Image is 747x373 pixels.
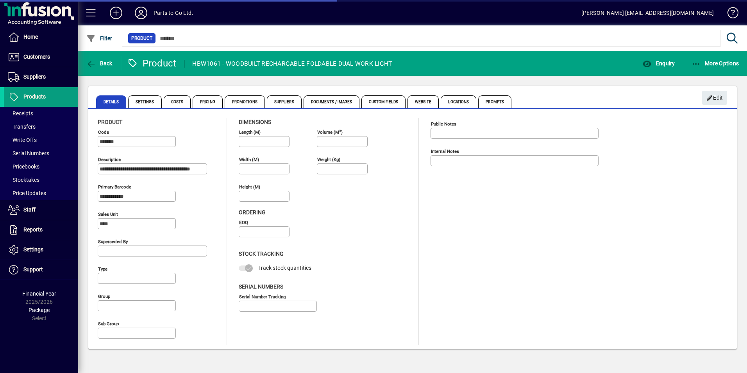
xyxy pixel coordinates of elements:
[4,47,78,67] a: Customers
[702,91,727,105] button: Edit
[8,124,36,130] span: Transfers
[98,212,118,217] mat-label: Sales unit
[690,56,741,70] button: More Options
[239,184,260,190] mat-label: Height (m)
[164,95,191,108] span: Costs
[129,6,154,20] button: Profile
[722,2,737,27] a: Knowledge Base
[431,121,456,127] mat-label: Public Notes
[78,56,121,70] app-page-header-button: Back
[4,67,78,87] a: Suppliers
[127,57,177,70] div: Product
[692,60,739,66] span: More Options
[128,95,162,108] span: Settings
[23,74,46,80] span: Suppliers
[4,160,78,173] a: Pricebooks
[98,119,122,125] span: Product
[225,95,265,108] span: Promotions
[193,95,223,108] span: Pricing
[96,95,126,108] span: Details
[4,200,78,220] a: Staff
[407,95,439,108] span: Website
[4,260,78,280] a: Support
[98,129,109,135] mat-label: Code
[98,184,131,190] mat-label: Primary barcode
[361,95,405,108] span: Custom Fields
[84,56,114,70] button: Back
[86,35,113,41] span: Filter
[98,321,119,326] mat-label: Sub group
[29,307,50,313] span: Package
[4,240,78,260] a: Settings
[4,27,78,47] a: Home
[23,246,43,253] span: Settings
[98,294,110,299] mat-label: Group
[192,57,392,70] div: HBW1061 - WOODBUILT RECHARGABLE FOLDABLE DUAL WORK LIGHT
[267,95,302,108] span: Suppliers
[317,129,343,135] mat-label: Volume (m )
[4,107,78,120] a: Receipts
[239,251,284,257] span: Stock Tracking
[8,190,46,196] span: Price Updates
[4,173,78,186] a: Stocktakes
[339,129,341,133] sup: 3
[131,34,152,42] span: Product
[4,186,78,200] a: Price Updates
[23,206,36,213] span: Staff
[23,226,43,233] span: Reports
[23,93,46,100] span: Products
[581,7,714,19] div: [PERSON_NAME] [EMAIL_ADDRESS][DOMAIN_NAME]
[239,283,283,290] span: Serial Numbers
[478,95,511,108] span: Prompts
[642,60,675,66] span: Enquiry
[98,266,107,272] mat-label: Type
[23,266,43,273] span: Support
[239,157,259,162] mat-label: Width (m)
[239,294,286,299] mat-label: Serial Number tracking
[23,34,38,40] span: Home
[98,157,121,162] mat-label: Description
[86,60,113,66] span: Back
[8,150,49,156] span: Serial Numbers
[317,157,340,162] mat-label: Weight (Kg)
[4,147,78,160] a: Serial Numbers
[706,91,723,104] span: Edit
[8,177,39,183] span: Stocktakes
[239,129,261,135] mat-label: Length (m)
[104,6,129,20] button: Add
[84,31,114,45] button: Filter
[4,120,78,133] a: Transfers
[441,95,476,108] span: Locations
[640,56,677,70] button: Enquiry
[8,137,37,143] span: Write Offs
[98,239,128,244] mat-label: Superseded by
[239,220,248,225] mat-label: EOQ
[239,209,266,215] span: Ordering
[258,265,311,271] span: Track stock quantities
[4,220,78,240] a: Reports
[23,54,50,60] span: Customers
[8,163,39,170] span: Pricebooks
[22,291,56,297] span: Financial Year
[239,119,271,125] span: Dimensions
[154,7,193,19] div: Parts to Go Ltd.
[8,110,33,117] span: Receipts
[4,133,78,147] a: Write Offs
[431,149,459,154] mat-label: Internal Notes
[304,95,360,108] span: Documents / Images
